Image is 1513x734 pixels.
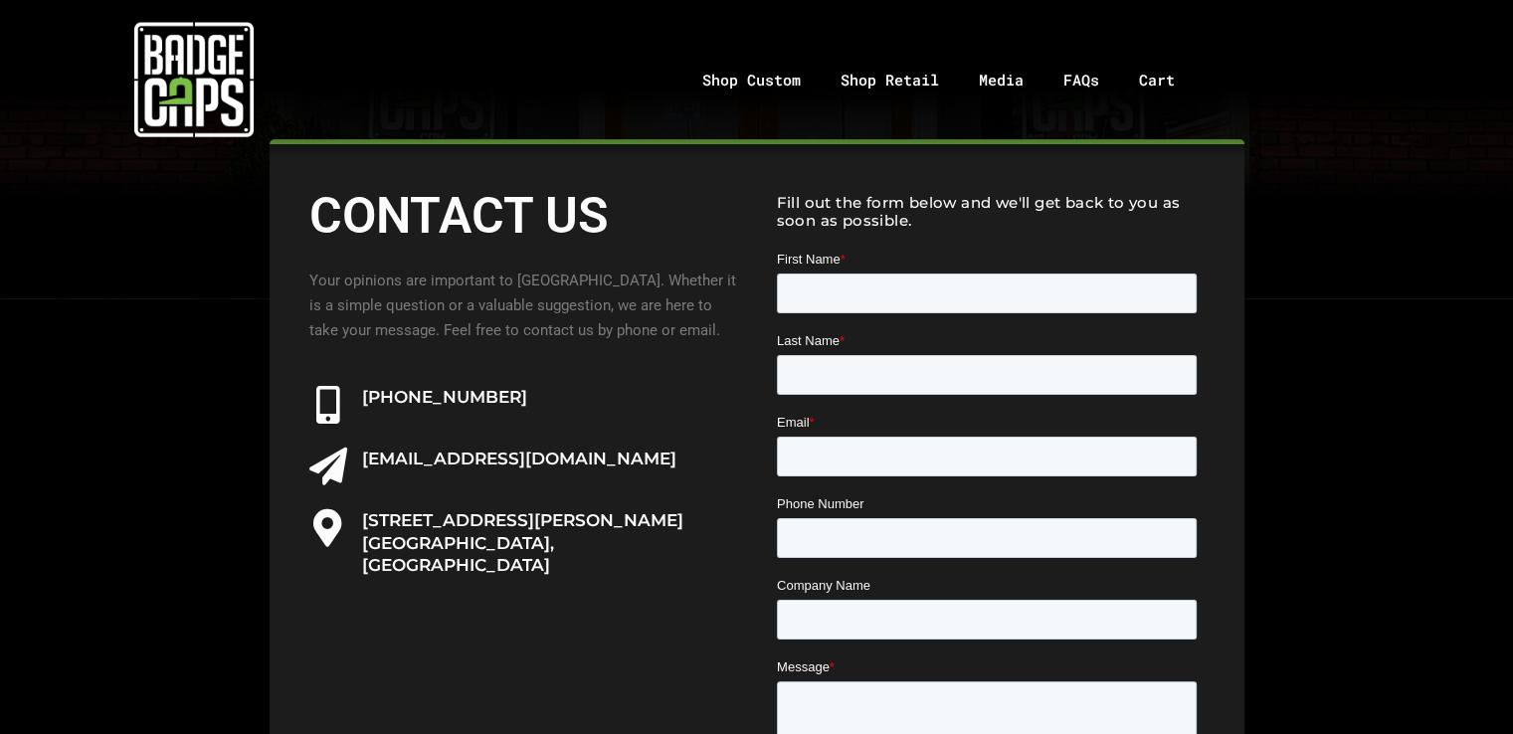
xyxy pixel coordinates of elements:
a: [EMAIL_ADDRESS][DOMAIN_NAME] [362,449,676,468]
h4: Fill out the form below and we'll get back to you as soon as possible. [777,194,1205,230]
a: 39 Lamar Ave. Paris, TX 75460 [309,509,347,547]
nav: Menu [389,28,1513,132]
a: Cart [1119,28,1220,132]
a: Shop Custom [682,28,821,132]
a: FAQs [1043,28,1119,132]
h2: Contact Us [309,184,737,249]
a: Media [959,28,1043,132]
p: Your opinions are important to [GEOGRAPHIC_DATA]. Whether it is a simple question or a valuable s... [309,269,737,342]
a: hello@badgecaps.com [309,448,347,485]
a: [PHONE_NUMBER] [362,387,527,407]
a: [STREET_ADDRESS][PERSON_NAME] [GEOGRAPHIC_DATA], [GEOGRAPHIC_DATA] [362,510,683,574]
img: badgecaps white logo with green acccent [134,20,254,139]
a: Shop Retail [821,28,959,132]
iframe: Chat Widget [1414,639,1513,734]
a: 903-905-4146 [309,386,347,424]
